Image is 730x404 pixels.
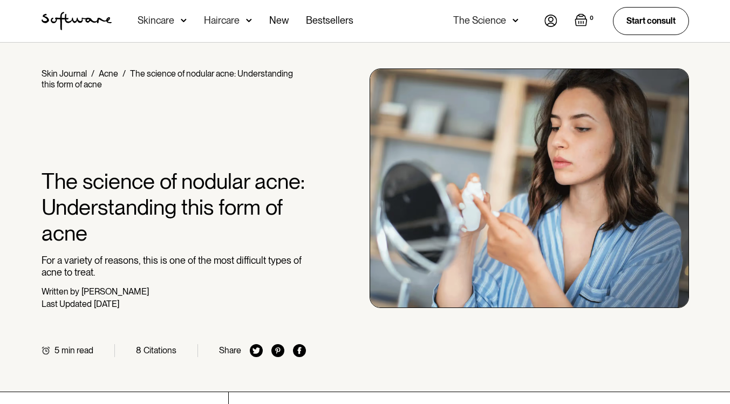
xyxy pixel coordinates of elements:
div: [DATE] [94,299,119,309]
div: The Science [453,15,506,26]
img: twitter icon [250,344,263,357]
img: arrow down [246,15,252,26]
div: Last Updated [42,299,92,309]
div: The science of nodular acne: Understanding this form of acne [42,69,293,90]
a: Start consult [613,7,689,35]
div: Written by [42,286,79,297]
a: home [42,12,112,30]
img: pinterest icon [271,344,284,357]
div: / [91,69,94,79]
img: arrow down [181,15,187,26]
div: Citations [144,345,176,355]
img: Software Logo [42,12,112,30]
div: [PERSON_NAME] [81,286,149,297]
h1: The science of nodular acne: Understanding this form of acne [42,168,306,246]
div: Haircare [204,15,240,26]
div: 8 [136,345,141,355]
div: / [122,69,126,79]
a: Acne [99,69,118,79]
div: Skincare [138,15,174,26]
div: 0 [588,13,596,23]
a: Open empty cart [575,13,596,29]
div: 5 [54,345,59,355]
img: facebook icon [293,344,306,357]
a: Skin Journal [42,69,87,79]
p: For a variety of reasons, this is one of the most difficult types of acne to treat. [42,255,306,278]
img: arrow down [513,15,518,26]
div: Share [219,345,241,355]
div: min read [62,345,93,355]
